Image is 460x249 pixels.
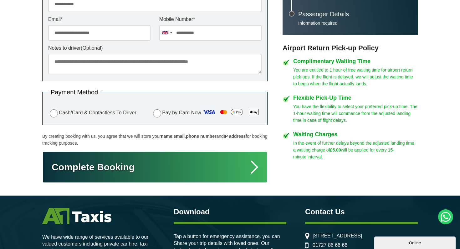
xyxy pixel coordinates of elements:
img: A1 Taxis St Albans [42,208,111,224]
strong: email [173,134,185,139]
strong: IP address [224,134,246,139]
h3: Download [174,208,286,216]
div: United Kingdom: +44 [160,25,174,41]
strong: name [161,134,172,139]
h4: Flexible Pick-Up Time [293,95,418,101]
iframe: chat widget [374,235,457,249]
h4: Waiting Charges [293,132,418,137]
strong: £5.00 [330,147,341,152]
button: Complete Booking [42,151,268,183]
a: 01727 86 66 66 [313,242,347,248]
h4: Complimentary Waiting Time [293,58,418,64]
h3: Contact Us [305,208,418,216]
h3: Passenger Details [298,11,411,17]
label: Cash/Card & Contactless To Driver [48,108,136,117]
p: You have the flexibility to select your preferred pick-up time. The 1-hour waiting time will comm... [293,103,418,124]
p: In the event of further delays beyond the adjusted landing time, a waiting charge of will be appl... [293,140,418,160]
label: Pay by Card Now [151,107,262,119]
p: You are entitled to 1 hour of free waiting time for airport return pick-ups. If the flight is del... [293,67,418,87]
h3: Airport Return Pick-up Policy [283,44,418,52]
legend: Payment Method [48,89,100,95]
label: Email [48,17,151,22]
p: Information required [298,20,411,26]
p: By creating booking with us, you agree that we will store your , , and for booking tracking purpo... [42,133,268,147]
label: Mobile Number [159,17,262,22]
input: Cash/Card & Contactless To Driver [50,109,58,117]
span: (Optional) [81,45,103,51]
label: Notes to driver [48,46,262,51]
strong: phone number [186,134,216,139]
input: Pay by Card Now [153,109,161,117]
li: [STREET_ADDRESS] [305,233,418,239]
